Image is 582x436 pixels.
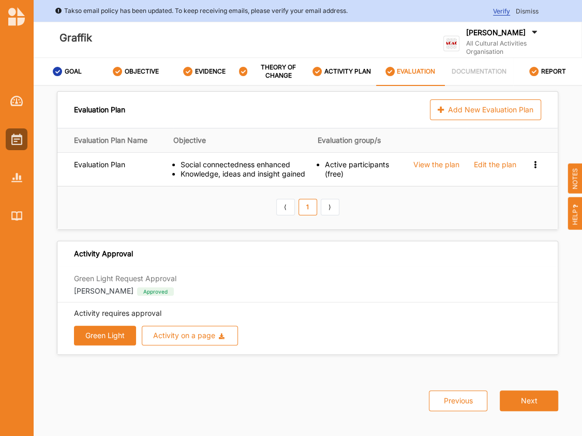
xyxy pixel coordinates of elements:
[474,160,516,169] div: Edit the plan
[195,67,226,76] label: EVIDENCE
[541,67,565,76] label: REPORT
[181,160,310,169] div: Social connectedness enhanced
[74,286,133,295] span: [PERSON_NAME]
[55,6,348,16] div: Takso email policy has been updated. To keep receiving emails, please verify your email address.
[11,134,22,145] img: Activities
[74,99,125,120] div: Evaluation Plan
[74,160,125,169] label: Evaluation Plan
[321,199,339,215] a: Next item
[430,99,541,120] div: Add New Evaluation Plan
[8,7,25,26] img: logo
[11,211,22,220] img: Library
[443,36,459,52] img: logo
[11,173,22,182] img: Reports
[125,67,159,76] label: OBJECTIVE
[274,199,341,216] div: Pagination Navigation
[250,63,307,80] label: THEORY OF CHANGE
[173,128,318,153] th: Objective
[142,326,238,345] button: Activity on a page
[6,167,27,188] a: Reports
[74,308,541,318] p: Activity requires approval
[137,287,174,296] span: Approved
[10,96,23,106] img: Dashboard
[397,67,435,76] label: EVALUATION
[466,39,551,56] label: All Cultural Activities Organisation
[324,67,371,76] label: ACTIVITY PLAN
[181,169,310,179] div: Knowledge, ideas and insight gained
[466,28,526,37] label: [PERSON_NAME]
[493,7,510,16] span: Verify
[6,128,27,150] a: Activities
[74,326,136,345] button: Green Light
[153,332,215,339] div: Activity on a page
[74,272,220,286] label: Green Light Request Approval
[429,390,487,411] button: Previous
[65,67,82,76] label: GOAL
[6,90,27,112] a: Dashboard
[318,128,406,153] th: Evaluation group/s
[299,199,317,215] a: 1
[500,390,558,411] button: Next
[276,199,295,215] a: Previous item
[413,160,459,169] div: View the plan
[325,160,399,179] div: Active participants (free)
[6,205,27,227] a: Library
[59,30,92,47] label: Graffik
[452,67,506,76] label: DOCUMENTATION
[516,7,539,15] span: Dismiss
[74,136,166,145] div: Evaluation Plan Name
[74,249,133,258] span: Activity Approval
